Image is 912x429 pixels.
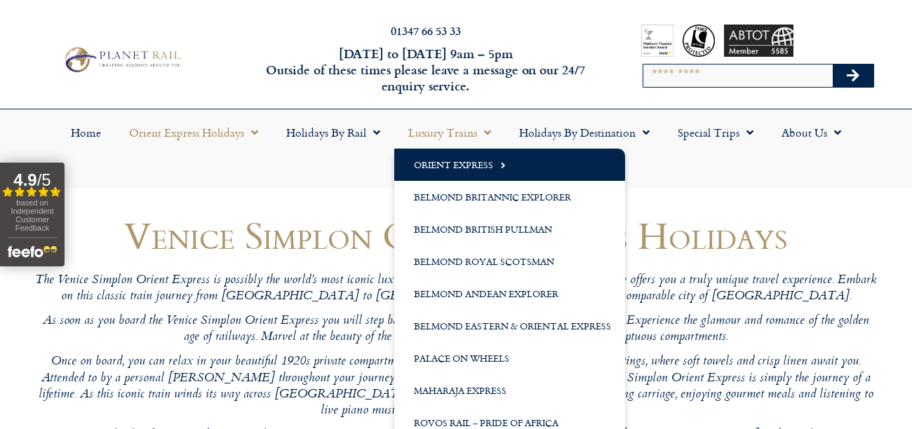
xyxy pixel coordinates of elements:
p: The Venice Simplon Orient Express is possibly the world’s most iconic luxury railway journey. Thi... [35,273,877,306]
a: Belmond Eastern & Oriental Express [394,310,625,342]
img: Planet Rail Train Holidays Logo [60,44,184,74]
a: Orient Express [394,149,625,181]
nav: Menu [7,116,905,181]
a: Belmond Britannic Explorer [394,181,625,213]
a: Belmond Andean Explorer [394,278,625,310]
a: Luxury Trains [394,116,505,149]
a: Holidays by Rail [272,116,394,149]
p: As soon as you board the Venice Simplon Orient Express you will step back in time to a bygone era... [35,313,877,346]
a: Holidays by Destination [505,116,664,149]
a: Orient Express Holidays [115,116,272,149]
a: Palace on Wheels [394,342,625,374]
p: Once on board, you can relax in your beautiful 1920s private compartment, complete with wood-pane... [35,354,877,419]
a: Maharaja Express [394,374,625,407]
a: 01347 66 53 33 [391,22,461,39]
a: Special Trips [664,116,767,149]
a: Home [57,116,115,149]
a: About Us [767,116,855,149]
button: Search [833,64,873,87]
a: Belmond British Pullman [394,213,625,245]
h6: [DATE] to [DATE] 9am – 5pm Outside of these times please leave a message on our 24/7 enquiry serv... [247,46,605,95]
a: Belmond Royal Scotsman [394,245,625,278]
